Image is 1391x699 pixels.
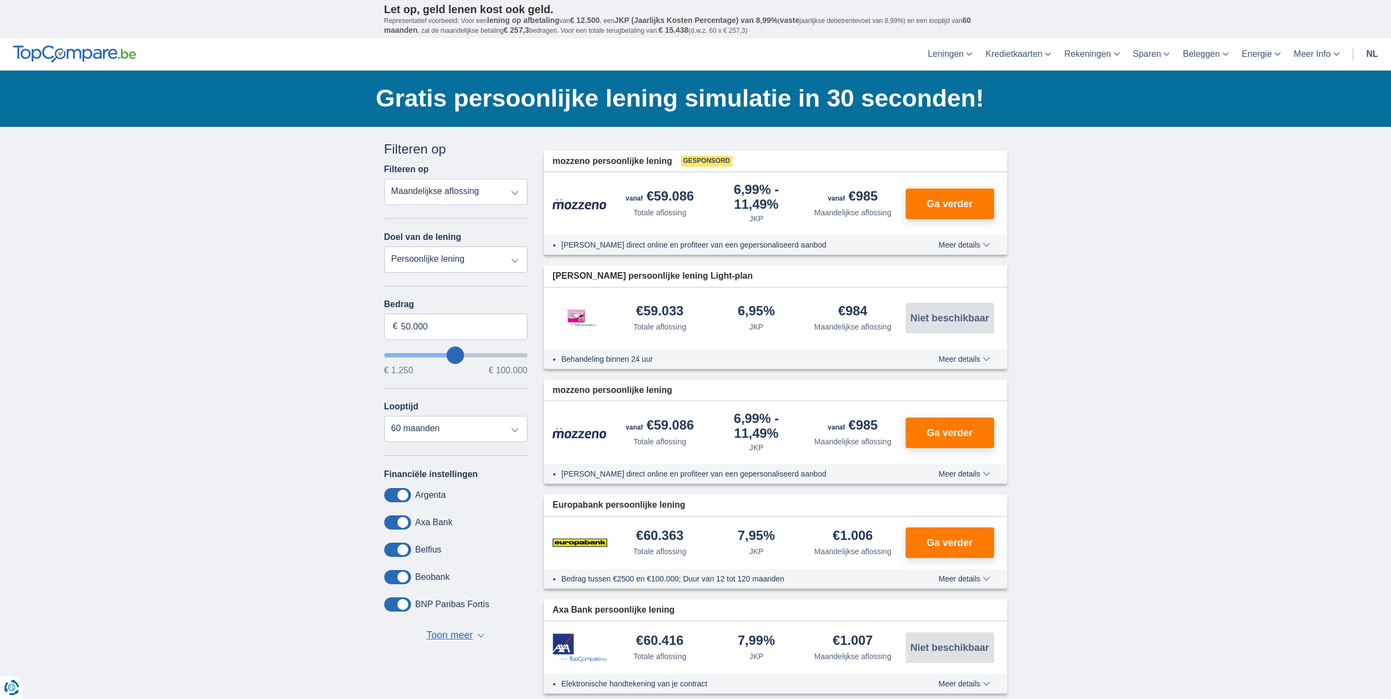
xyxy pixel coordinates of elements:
[384,16,1007,36] p: Representatief voorbeeld: Voor een van , een ( jaarlijkse debetrentevoet van 8,99%) en een loopti...
[633,207,686,218] div: Totale aflossing
[393,320,398,333] span: €
[926,538,972,548] span: Ga verder
[633,436,686,447] div: Totale aflossing
[749,321,764,332] div: JKP
[814,651,891,662] div: Maandelijkse aflossing
[415,490,446,500] label: Argenta
[626,419,694,434] div: €59.086
[636,304,684,319] div: €59.033
[938,575,990,583] span: Meer details
[384,232,461,242] label: Doel van de lening
[384,366,413,375] span: € 1.250
[659,26,689,34] span: € 15.438
[553,529,607,556] img: product.pl.alt Europabank
[384,16,971,34] span: 60 maanden
[561,468,899,479] li: [PERSON_NAME] direct online en profiteer van een gepersonaliseerd aanbod
[713,183,801,211] div: 6,99%
[833,634,873,649] div: €1.007
[938,680,990,688] span: Meer details
[930,574,998,583] button: Meer details
[906,527,994,558] button: Ga verder
[415,600,490,609] label: BNP Paribas Fortis
[738,529,775,544] div: 7,95%
[1126,38,1177,71] a: Sparen
[384,3,1007,16] p: Let op, geld lenen kost ook geld.
[415,518,453,527] label: Axa Bank
[503,26,529,34] span: € 257,3
[926,428,972,438] span: Ga verder
[561,239,899,250] li: [PERSON_NAME] direct online en profiteer van een gepersonaliseerd aanbod
[489,366,527,375] span: € 100.000
[738,304,775,319] div: 6,95%
[828,419,878,434] div: €985
[1235,38,1287,71] a: Energie
[553,633,607,662] img: product.pl.alt Axa Bank
[633,546,686,557] div: Totale aflossing
[749,442,764,453] div: JKP
[930,679,998,688] button: Meer details
[636,634,684,649] div: €60.416
[553,155,672,168] span: mozzeno persoonlijke lening
[415,572,450,582] label: Beobank
[477,633,485,638] span: ▼
[938,470,990,478] span: Meer details
[749,651,764,662] div: JKP
[979,38,1058,71] a: Kredietkaarten
[553,198,607,210] img: product.pl.alt Mozzeno
[838,304,867,319] div: €984
[814,321,891,332] div: Maandelijkse aflossing
[384,402,419,412] label: Looptijd
[910,313,989,323] span: Niet beschikbaar
[384,140,528,158] div: Filteren op
[553,499,685,512] span: Europabank persoonlijke lening
[1360,38,1384,71] a: nl
[553,270,753,283] span: [PERSON_NAME] persoonlijke lening Light-plan
[570,16,600,25] span: € 12.500
[681,156,732,167] span: Gesponsord
[828,190,878,205] div: €985
[384,469,478,479] label: Financiële instellingen
[561,573,899,584] li: Bedrag tussen €2500 en €100.000; Duur van 12 tot 120 maanden
[749,546,764,557] div: JKP
[553,604,674,616] span: Axa Bank persoonlijke lening
[930,469,998,478] button: Meer details
[614,16,778,25] span: JKP (Jaarlijks Kosten Percentage) van 8,99%
[938,241,990,249] span: Meer details
[814,546,891,557] div: Maandelijkse aflossing
[384,353,528,357] input: wantToBorrow
[633,651,686,662] div: Totale aflossing
[13,45,136,63] img: TopCompare
[833,529,873,544] div: €1.006
[814,436,891,447] div: Maandelijkse aflossing
[553,384,672,397] span: mozzeno persoonlijke lening
[906,303,994,333] button: Niet beschikbaar
[415,545,442,555] label: Belfius
[906,418,994,448] button: Ga verder
[626,190,694,205] div: €59.086
[906,189,994,219] button: Ga verder
[633,321,686,332] div: Totale aflossing
[906,632,994,663] button: Niet beschikbaar
[426,628,473,643] span: Toon meer
[423,628,488,643] button: Toon meer ▼
[1287,38,1346,71] a: Meer Info
[561,678,899,689] li: Elektronische handtekening van je contract
[938,355,990,363] span: Meer details
[553,427,607,439] img: product.pl.alt Mozzeno
[814,207,891,218] div: Maandelijkse aflossing
[926,199,972,209] span: Ga verder
[749,213,764,224] div: JKP
[738,634,775,649] div: 7,99%
[1176,38,1235,71] a: Beleggen
[713,412,801,440] div: 6,99%
[636,529,684,544] div: €60.363
[780,16,800,25] span: vaste
[561,354,899,365] li: Behandeling binnen 24 uur
[921,38,979,71] a: Leningen
[553,298,607,338] img: product.pl.alt Leemans Kredieten
[376,81,1007,115] h1: Gratis persoonlijke lening simulatie in 30 seconden!
[930,240,998,249] button: Meer details
[384,299,528,309] label: Bedrag
[910,643,989,653] span: Niet beschikbaar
